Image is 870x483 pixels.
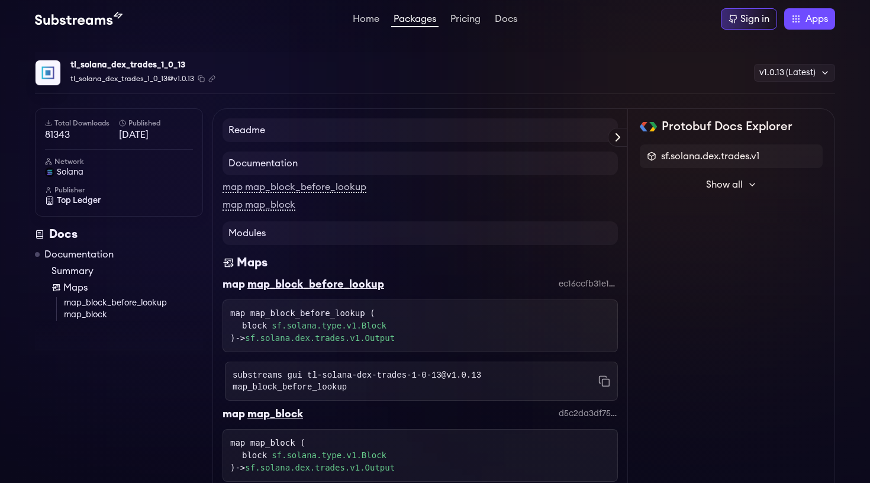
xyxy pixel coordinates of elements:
[492,14,520,26] a: Docs
[223,152,618,175] h4: Documentation
[45,195,193,207] a: Top Ledger
[242,320,610,332] div: block
[391,14,439,27] a: Packages
[45,118,119,128] h6: Total Downloads
[598,375,610,387] button: Copy command to clipboard
[740,12,769,26] div: Sign in
[64,309,203,321] a: map_block
[247,276,384,292] div: map_block_before_lookup
[208,75,215,82] button: Copy .spkg link to clipboard
[223,182,366,193] a: map map_block_before_lookup
[223,255,234,271] img: Maps icon
[45,185,193,195] h6: Publisher
[64,297,203,309] a: map_block_before_lookup
[272,449,386,462] a: sf.solana.type.v1.Block
[233,369,598,393] code: substreams gui tl-solana-dex-trades-1-0-13@v1.0.13 map_block_before_lookup
[223,276,245,292] div: map
[119,118,193,128] h6: Published
[44,247,114,262] a: Documentation
[272,320,386,332] a: sf.solana.type.v1.Block
[45,157,193,166] h6: Network
[57,195,101,207] span: Top Ledger
[805,12,828,26] span: Apps
[754,64,835,82] div: v1.0.13 (Latest)
[661,149,759,163] span: sf.solana.dex.trades.v1
[640,122,657,131] img: Protobuf
[706,178,743,192] span: Show all
[223,221,618,245] h4: Modules
[721,8,777,30] a: Sign in
[45,166,193,178] a: solana
[235,333,395,343] span: ->
[70,57,215,73] div: tl_solana_dex_trades_1_0_13
[350,14,382,26] a: Home
[45,128,119,142] span: 81343
[559,278,618,290] div: ec16ccfb31e15db4f5ada823c9d3dfb54f1c001f
[448,14,483,26] a: Pricing
[237,255,268,271] div: Maps
[57,166,83,178] span: solana
[36,60,60,85] img: Package Logo
[51,264,203,278] a: Summary
[223,118,618,142] h4: Readme
[198,75,205,82] button: Copy package name and version
[662,118,792,135] h2: Protobuf Docs Explorer
[119,128,193,142] span: [DATE]
[45,168,54,177] img: solana
[235,463,395,472] span: ->
[35,12,123,26] img: Substream's logo
[245,333,395,343] a: sf.solana.dex.trades.v1.Output
[51,281,203,295] a: Maps
[242,449,610,462] div: block
[230,307,610,344] div: map map_block_before_lookup ( )
[247,405,303,422] div: map_block
[245,463,395,472] a: sf.solana.dex.trades.v1.Output
[51,283,61,292] img: Map icon
[35,226,203,243] div: Docs
[230,437,610,474] div: map map_block ( )
[559,408,618,420] div: d5c2da3df75affd153d111cedacdaeb93d8f2735
[70,73,194,84] span: tl_solana_dex_trades_1_0_13@v1.0.13
[223,200,295,211] a: map map_block
[223,405,245,422] div: map
[640,173,823,197] button: Show all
